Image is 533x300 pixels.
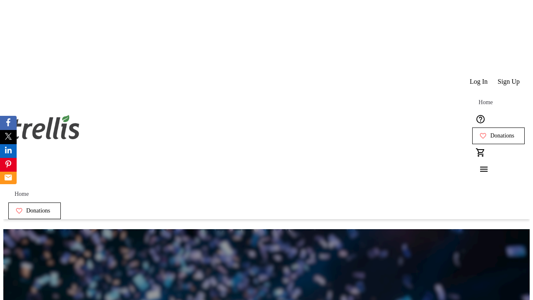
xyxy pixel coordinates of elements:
span: Sign Up [498,78,520,85]
button: Cart [472,144,489,161]
a: Home [8,186,35,202]
span: Log In [470,78,488,85]
button: Menu [472,161,489,177]
span: Donations [26,207,50,214]
span: Donations [490,132,514,139]
button: Log In [465,73,493,90]
span: Home [15,191,29,197]
span: Home [478,99,493,106]
a: Donations [472,127,525,144]
img: Orient E2E Organization 0PACP5CeQd's Logo [8,106,82,147]
button: Help [472,111,489,127]
a: Home [472,94,499,111]
a: Donations [8,202,61,219]
button: Sign Up [493,73,525,90]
